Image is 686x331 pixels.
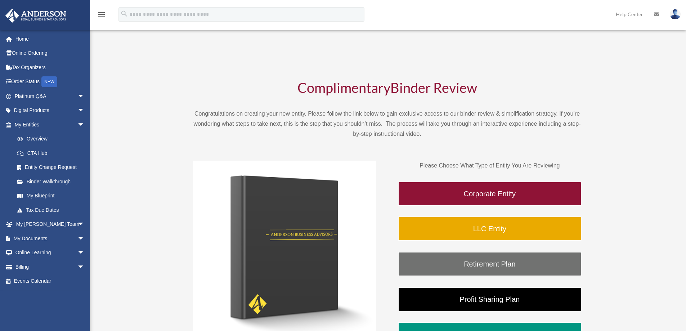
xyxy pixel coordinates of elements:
[5,260,95,274] a: Billingarrow_drop_down
[5,217,95,232] a: My [PERSON_NAME] Teamarrow_drop_down
[10,132,95,146] a: Overview
[10,189,95,203] a: My Blueprint
[193,109,582,139] p: Congratulations on creating your new entity. Please follow the link below to gain exclusive acces...
[5,103,95,118] a: Digital Productsarrow_drop_down
[670,9,681,19] img: User Pic
[10,160,95,175] a: Entity Change Request
[77,231,92,246] span: arrow_drop_down
[77,103,92,118] span: arrow_drop_down
[398,252,582,276] a: Retirement Plan
[398,287,582,312] a: Profit Sharing Plan
[5,274,95,288] a: Events Calendar
[390,79,477,96] span: Binder Review
[5,32,95,46] a: Home
[120,10,128,18] i: search
[97,10,106,19] i: menu
[5,60,95,75] a: Tax Organizers
[5,231,95,246] a: My Documentsarrow_drop_down
[77,217,92,232] span: arrow_drop_down
[77,246,92,260] span: arrow_drop_down
[10,174,92,189] a: Binder Walkthrough
[97,13,106,19] a: menu
[5,46,95,61] a: Online Ordering
[77,117,92,132] span: arrow_drop_down
[10,203,95,217] a: Tax Due Dates
[297,79,390,96] span: Complimentary
[398,216,582,241] a: LLC Entity
[41,76,57,87] div: NEW
[398,182,582,206] a: Corporate Entity
[77,260,92,274] span: arrow_drop_down
[5,117,95,132] a: My Entitiesarrow_drop_down
[77,89,92,104] span: arrow_drop_down
[5,89,95,103] a: Platinum Q&Aarrow_drop_down
[10,146,95,160] a: CTA Hub
[398,161,582,171] p: Please Choose What Type of Entity You Are Reviewing
[3,9,68,23] img: Anderson Advisors Platinum Portal
[5,75,95,89] a: Order StatusNEW
[5,246,95,260] a: Online Learningarrow_drop_down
